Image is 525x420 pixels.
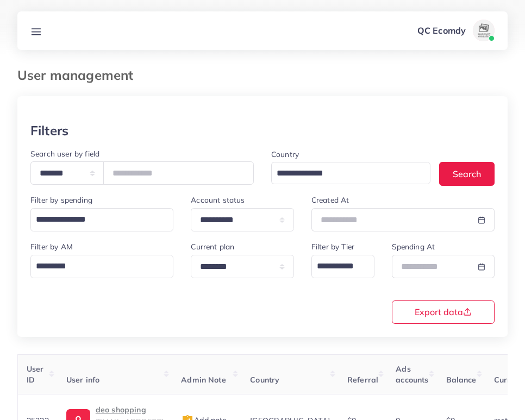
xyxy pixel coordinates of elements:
[66,375,99,385] span: User info
[415,308,472,316] span: Export data
[27,364,44,385] span: User ID
[32,257,159,275] input: Search for option
[271,149,299,160] label: Country
[417,24,466,37] p: QC Ecomdy
[30,255,173,278] div: Search for option
[32,210,159,229] input: Search for option
[250,375,279,385] span: Country
[347,375,378,385] span: Referral
[191,241,234,252] label: Current plan
[313,257,360,275] input: Search for option
[311,195,349,205] label: Created At
[411,20,499,41] a: QC Ecomdyavatar
[439,162,495,185] button: Search
[446,375,477,385] span: Balance
[396,364,428,385] span: Ads accounts
[311,241,354,252] label: Filter by Tier
[30,195,92,205] label: Filter by spending
[392,241,435,252] label: Spending At
[30,148,99,159] label: Search user by field
[30,123,68,139] h3: Filters
[392,300,495,324] button: Export data
[473,20,495,41] img: avatar
[191,195,245,205] label: Account status
[96,403,164,416] p: deo shopping
[181,375,226,385] span: Admin Note
[311,255,374,278] div: Search for option
[271,162,430,184] div: Search for option
[30,208,173,231] div: Search for option
[30,241,73,252] label: Filter by AM
[17,67,142,83] h3: User management
[273,165,416,182] input: Search for option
